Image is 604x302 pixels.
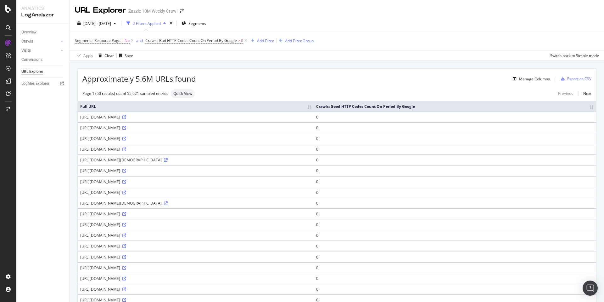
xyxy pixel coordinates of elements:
button: Switch back to Simple mode [548,50,599,61]
span: = [121,38,124,43]
div: and [136,38,143,43]
div: Add Filter [257,38,274,44]
th: Full URL: activate to sort column ascending [78,101,314,112]
th: Crawls: Good HTTP Codes Count On Period By Google: activate to sort column ascending [314,101,596,112]
a: Conversions [21,56,65,63]
div: Logfiles Explorer [21,80,49,87]
button: Apply [75,50,93,61]
td: 0 [314,219,596,230]
div: Switch back to Simple mode [550,53,599,58]
div: Crawls [21,38,33,45]
div: Page 1 (50 results) out of 55,621 sampled entries [82,91,168,96]
a: Crawls [21,38,59,45]
div: [URL][DOMAIN_NAME] [80,222,311,227]
div: times [168,20,174,26]
td: 0 [314,112,596,122]
a: URL Explorer [21,68,65,75]
span: Segments [188,21,206,26]
div: [URL][DOMAIN_NAME][DEMOGRAPHIC_DATA] [80,157,311,163]
span: 0 [241,36,243,45]
div: arrow-right-arrow-left [180,9,184,13]
button: Manage Columns [510,75,550,83]
button: Segments [179,18,209,28]
span: Quick View [173,92,192,96]
div: [URL][DOMAIN_NAME] [80,254,311,260]
span: > [238,38,240,43]
td: 0 [314,284,596,294]
div: Conversions [21,56,42,63]
div: [URL][DOMAIN_NAME] [80,211,311,217]
div: Add Filter Group [285,38,314,44]
td: 0 [314,252,596,262]
div: [URL][DOMAIN_NAME] [80,276,311,281]
a: Overview [21,29,65,36]
div: [URL][DOMAIN_NAME] [80,265,311,270]
td: 0 [314,144,596,154]
div: Export as CSV [567,76,591,81]
button: [DATE] - [DATE] [75,18,119,28]
span: [DATE] - [DATE] [83,21,111,26]
div: Visits [21,47,31,54]
span: Approximately 5.6M URLs found [82,73,196,84]
span: Crawls: Bad HTTP Codes Count On Period By Google [145,38,237,43]
div: [URL][DOMAIN_NAME] [80,179,311,184]
td: 0 [314,165,596,176]
button: Add Filter Group [277,37,314,44]
div: [URL][DOMAIN_NAME] [80,147,311,152]
td: 0 [314,262,596,273]
div: URL Explorer [75,5,126,16]
td: 0 [314,241,596,251]
div: [URL][DOMAIN_NAME] [80,243,311,249]
button: Save [117,50,133,61]
a: Logfiles Explorer [21,80,65,87]
span: No [125,36,130,45]
div: Zazzle 10M Weekly Crawl [128,8,177,14]
button: Clear [96,50,114,61]
div: Open Intercom Messenger [583,281,598,296]
div: [URL][DOMAIN_NAME] [80,136,311,141]
div: Overview [21,29,36,36]
td: 0 [314,230,596,241]
button: Add Filter [249,37,274,44]
td: 0 [314,198,596,208]
div: [URL][DOMAIN_NAME] [80,233,311,238]
div: [URL][DOMAIN_NAME] [80,125,311,131]
a: Next [578,89,591,98]
button: Export as CSV [558,74,591,84]
div: 2 Filters Applied [133,21,161,26]
td: 0 [314,154,596,165]
a: Visits [21,47,59,54]
td: 0 [314,273,596,284]
div: Save [125,53,133,58]
td: 0 [314,208,596,219]
div: [URL][DOMAIN_NAME][DEMOGRAPHIC_DATA] [80,200,311,206]
td: 0 [314,176,596,187]
div: [URL][DOMAIN_NAME] [80,190,311,195]
div: [URL][DOMAIN_NAME] [80,114,311,120]
div: URL Explorer [21,68,43,75]
div: LogAnalyzer [21,11,64,19]
div: Apply [83,53,93,58]
div: neutral label [171,89,195,98]
div: Manage Columns [519,76,550,82]
td: 0 [314,133,596,144]
div: Clear [104,53,114,58]
td: 0 [314,122,596,133]
div: [URL][DOMAIN_NAME] [80,287,311,292]
div: Analytics [21,5,64,11]
span: Segments: Resource Page [75,38,120,43]
button: and [136,38,143,44]
button: 2 Filters Applied [124,18,168,28]
div: [URL][DOMAIN_NAME] [80,168,311,173]
td: 0 [314,187,596,198]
